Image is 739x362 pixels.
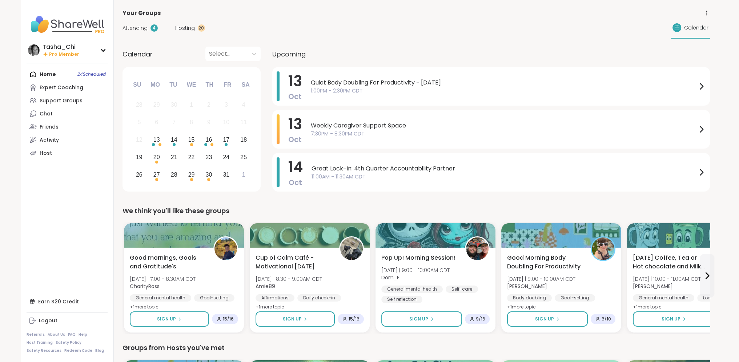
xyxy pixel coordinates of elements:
[256,283,275,290] b: Amie89
[123,343,710,353] div: Groups from Hosts you've met
[236,115,252,130] div: Not available Saturday, October 11th, 2025
[223,152,229,162] div: 24
[171,170,177,180] div: 28
[381,274,399,281] b: Dom_F
[206,135,212,145] div: 16
[175,24,195,32] span: Hosting
[40,137,59,144] div: Activity
[381,296,422,303] div: Self reflection
[381,253,455,262] span: Pop Up! Morning Session!
[39,317,57,324] div: Logout
[602,316,611,322] span: 6 / 10
[201,115,217,130] div: Not available Thursday, October 9th, 2025
[27,120,108,133] a: Friends
[201,77,217,93] div: Th
[132,149,147,165] div: Choose Sunday, October 19th, 2025
[349,316,360,322] span: 15 / 16
[633,253,708,271] span: [DATE] Coffee, Tea or Hot chocolate and Milk Club
[283,316,302,322] span: Sign Up
[662,316,680,322] span: Sign Up
[218,167,234,182] div: Choose Friday, October 31st, 2025
[476,316,485,322] span: 9 / 16
[28,44,40,56] img: Tasha_Chi
[56,340,81,345] a: Safety Policy
[237,77,253,93] div: Sa
[194,294,234,302] div: Goal-setting
[218,149,234,165] div: Choose Friday, October 24th, 2025
[27,107,108,120] a: Chat
[136,100,142,110] div: 28
[242,100,245,110] div: 4
[201,97,217,113] div: Not available Thursday, October 2nd, 2025
[27,146,108,160] a: Host
[166,132,182,148] div: Choose Tuesday, October 14th, 2025
[684,24,708,32] span: Calendar
[183,77,199,93] div: We
[312,164,697,173] span: Great Lock-In: 4th Quarter Accountability Partner
[40,84,83,91] div: Expert Coaching
[311,87,697,95] span: 1:00PM - 2:30PM CDT
[381,267,450,274] span: [DATE] | 9:00 - 10:00AM CDT
[289,177,302,188] span: Oct
[136,135,142,145] div: 12
[288,71,302,91] span: 13
[27,133,108,146] a: Activity
[166,115,182,130] div: Not available Tuesday, October 7th, 2025
[27,332,45,337] a: Referrals
[64,348,92,353] a: Redeem Code
[149,167,164,182] div: Choose Monday, October 27th, 2025
[157,316,176,322] span: Sign Up
[27,12,108,37] img: ShareWell Nav Logo
[311,121,697,130] span: Weekly Caregiver Support Space
[223,117,229,127] div: 10
[223,170,229,180] div: 31
[166,149,182,165] div: Choose Tuesday, October 21st, 2025
[633,294,694,302] div: General mental health
[236,149,252,165] div: Choose Saturday, October 25th, 2025
[214,237,237,260] img: CharityRoss
[153,152,160,162] div: 20
[130,294,191,302] div: General mental health
[697,294,732,302] div: Loneliness
[218,132,234,148] div: Choose Friday, October 17th, 2025
[153,135,160,145] div: 13
[236,132,252,148] div: Choose Saturday, October 18th, 2025
[311,130,697,138] span: 7:30PM - 8:30PM CDT
[256,294,294,302] div: Affirmations
[242,170,245,180] div: 1
[40,110,53,118] div: Chat
[592,237,614,260] img: Adrienne_QueenOfTheDawn
[166,97,182,113] div: Not available Tuesday, September 30th, 2025
[171,152,177,162] div: 21
[206,170,212,180] div: 30
[136,170,142,180] div: 26
[206,152,212,162] div: 23
[27,295,108,308] div: Earn $20 Credit
[95,348,104,353] a: Blog
[27,314,108,327] a: Logout
[340,237,363,260] img: Amie89
[288,114,302,134] span: 13
[207,117,210,127] div: 9
[40,123,59,131] div: Friends
[43,43,79,51] div: Tasha_Chi
[150,24,158,32] div: 4
[184,167,199,182] div: Choose Wednesday, October 29th, 2025
[136,152,142,162] div: 19
[149,132,164,148] div: Choose Monday, October 13th, 2025
[297,294,341,302] div: Daily check-in
[288,91,302,102] span: Oct
[272,49,306,59] span: Upcoming
[155,117,158,127] div: 6
[225,100,228,110] div: 3
[132,132,147,148] div: Not available Sunday, October 12th, 2025
[507,294,552,302] div: Body doubling
[535,316,554,322] span: Sign Up
[27,340,53,345] a: Host Training
[188,170,195,180] div: 29
[132,167,147,182] div: Choose Sunday, October 26th, 2025
[27,81,108,94] a: Expert Coaching
[256,253,331,271] span: Cup of Calm Café - Motivational [DATE]
[240,117,247,127] div: 11
[149,149,164,165] div: Choose Monday, October 20th, 2025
